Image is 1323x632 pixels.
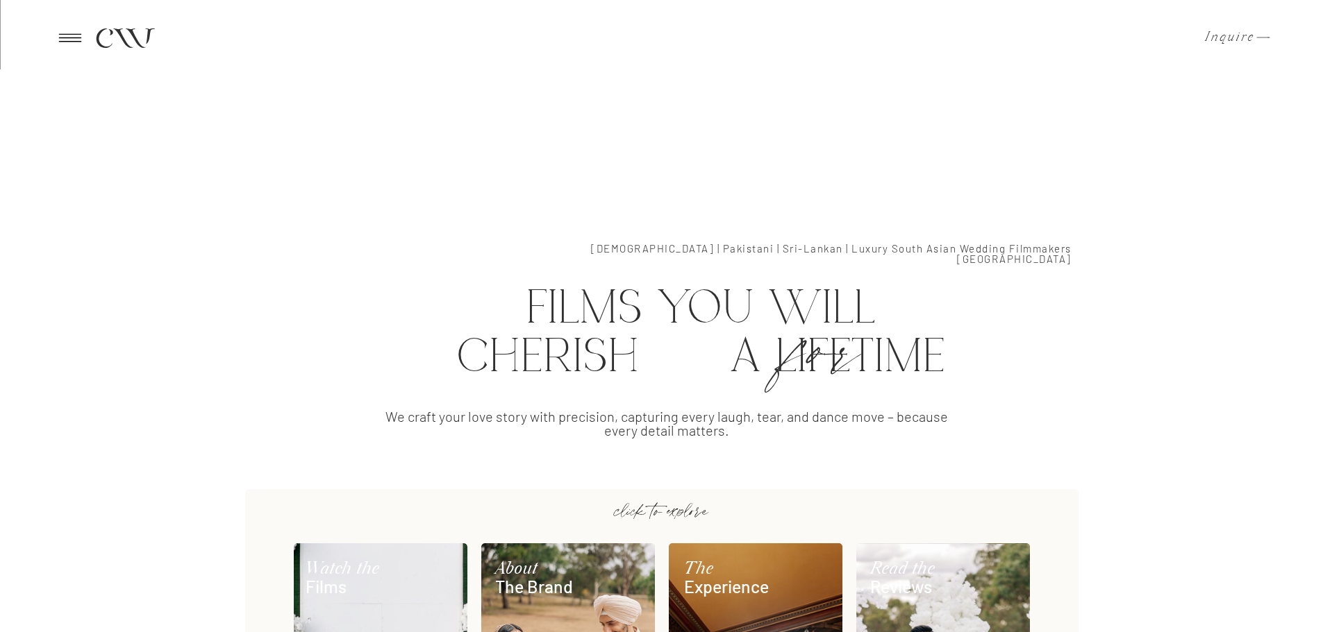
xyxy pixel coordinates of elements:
[376,409,958,450] p: We craft your love story with precision, capturing every laugh, tear, and dance move – because ev...
[495,543,585,577] a: About
[585,502,738,519] h2: click to explore
[684,543,774,577] a: The
[684,561,774,595] a: Experience
[526,244,1072,263] h1: [DEMOGRAPHIC_DATA] | Pakistani | Sri-Lankan | Luxury South Asian Wedding Filmmakers [GEOGRAPHIC_D...
[786,298,863,398] i: for
[306,543,416,577] a: Watch the
[316,286,1085,395] h2: films you will cherish a lifetime
[870,543,960,577] a: Read the
[95,25,153,50] a: CW
[306,561,395,595] a: Films
[495,561,633,595] a: The Brand
[1205,31,1246,44] a: Inquire
[870,561,960,595] a: Reviews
